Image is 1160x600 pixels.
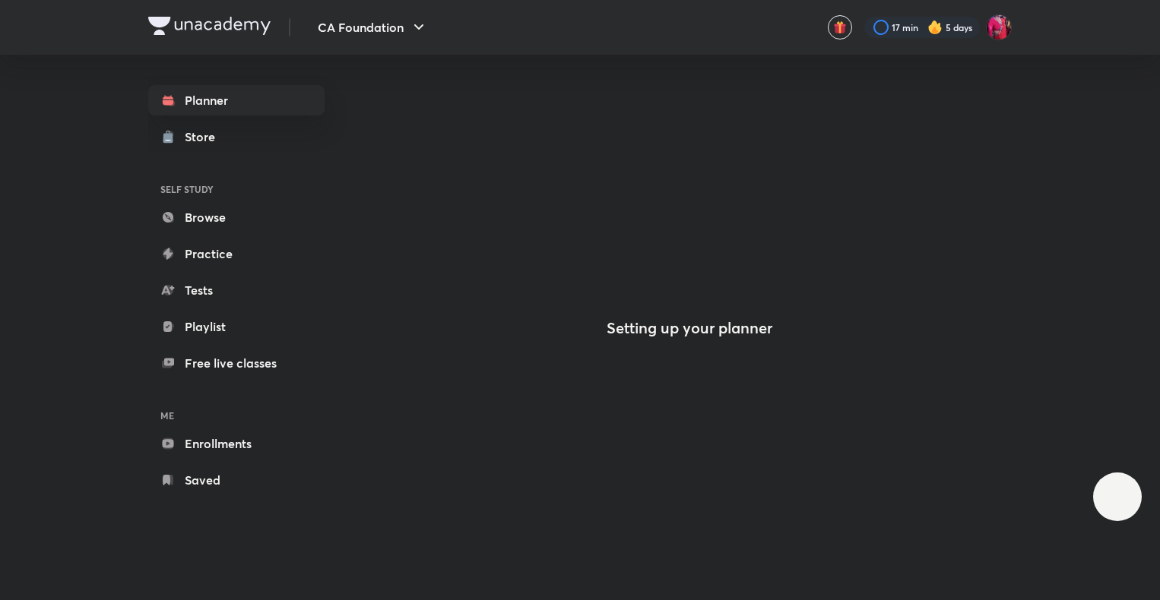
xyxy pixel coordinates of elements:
[148,275,325,305] a: Tests
[148,85,325,115] a: Planner
[833,21,847,34] img: avatar
[148,238,325,269] a: Practice
[148,403,325,428] h6: ME
[148,202,325,232] a: Browse
[148,17,271,35] img: Company Logo
[986,14,1012,40] img: Anushka Gupta
[148,17,271,39] a: Company Logo
[148,311,325,342] a: Playlist
[185,128,224,146] div: Store
[828,15,852,39] button: avatar
[148,122,325,152] a: Store
[309,12,437,43] button: CA Foundation
[607,319,772,337] h4: Setting up your planner
[148,465,325,495] a: Saved
[148,428,325,459] a: Enrollments
[1108,488,1127,506] img: ttu
[927,20,943,35] img: streak
[148,176,325,202] h6: SELF STUDY
[148,348,325,378] a: Free live classes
